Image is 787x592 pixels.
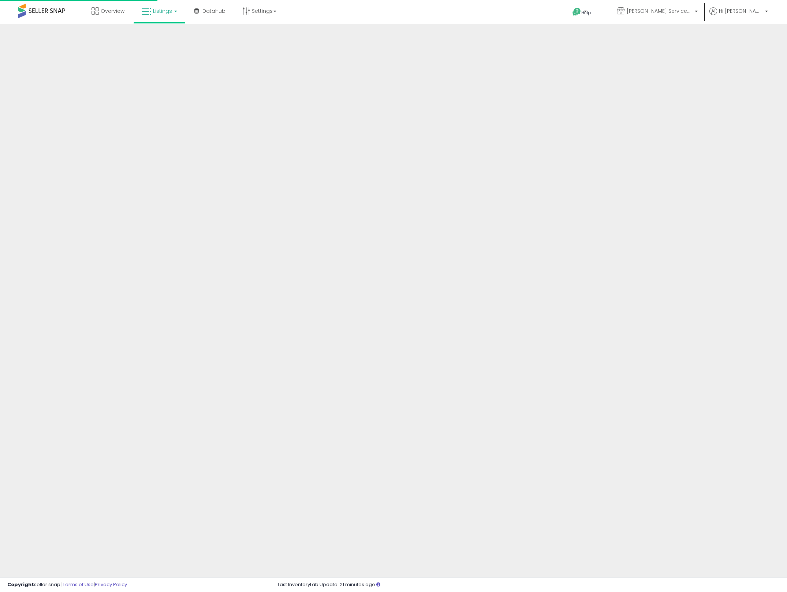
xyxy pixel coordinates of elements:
[627,7,693,15] span: [PERSON_NAME] Services LLC
[101,7,124,15] span: Overview
[572,7,581,16] i: Get Help
[202,7,225,15] span: DataHub
[581,10,591,16] span: Help
[567,2,605,24] a: Help
[719,7,763,15] span: Hi [PERSON_NAME]
[153,7,172,15] span: Listings
[709,7,768,24] a: Hi [PERSON_NAME]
